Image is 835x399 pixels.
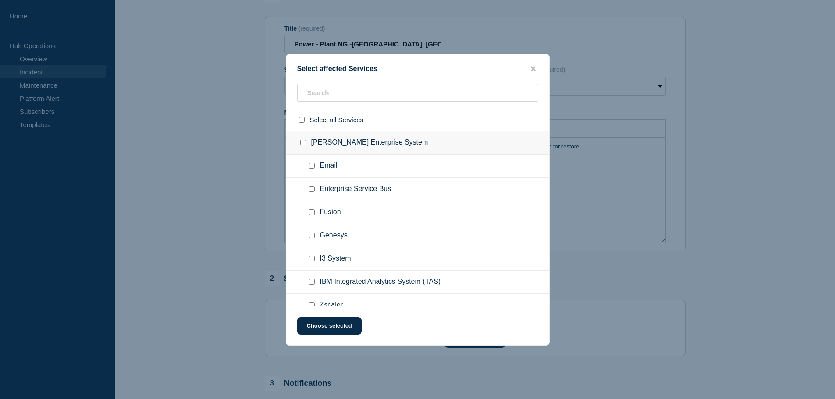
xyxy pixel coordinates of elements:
[320,278,441,286] span: IBM Integrated Analytics System (IIAS)
[310,116,364,124] span: Select all Services
[309,279,315,285] input: IBM Integrated Analytics System (IIAS) checkbox
[297,317,362,335] button: Choose selected
[320,185,391,194] span: Enterprise Service Bus
[528,65,538,73] button: close button
[309,233,315,238] input: Genesys checkbox
[300,140,306,145] input: Shaw Enterprise System checkbox
[299,117,305,123] input: select all checkbox
[309,163,315,169] input: Email checkbox
[320,254,351,263] span: I3 System
[320,162,338,170] span: Email
[309,186,315,192] input: Enterprise Service Bus checkbox
[286,65,549,73] div: Select affected Services
[309,256,315,261] input: I3 System checkbox
[297,84,538,102] input: Search
[320,231,348,240] span: Genesys
[309,302,315,308] input: Zscaler checkbox
[320,301,343,310] span: Zscaler
[309,209,315,215] input: Fusion checkbox
[320,208,341,217] span: Fusion
[286,131,549,155] div: [PERSON_NAME] Enterprise System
